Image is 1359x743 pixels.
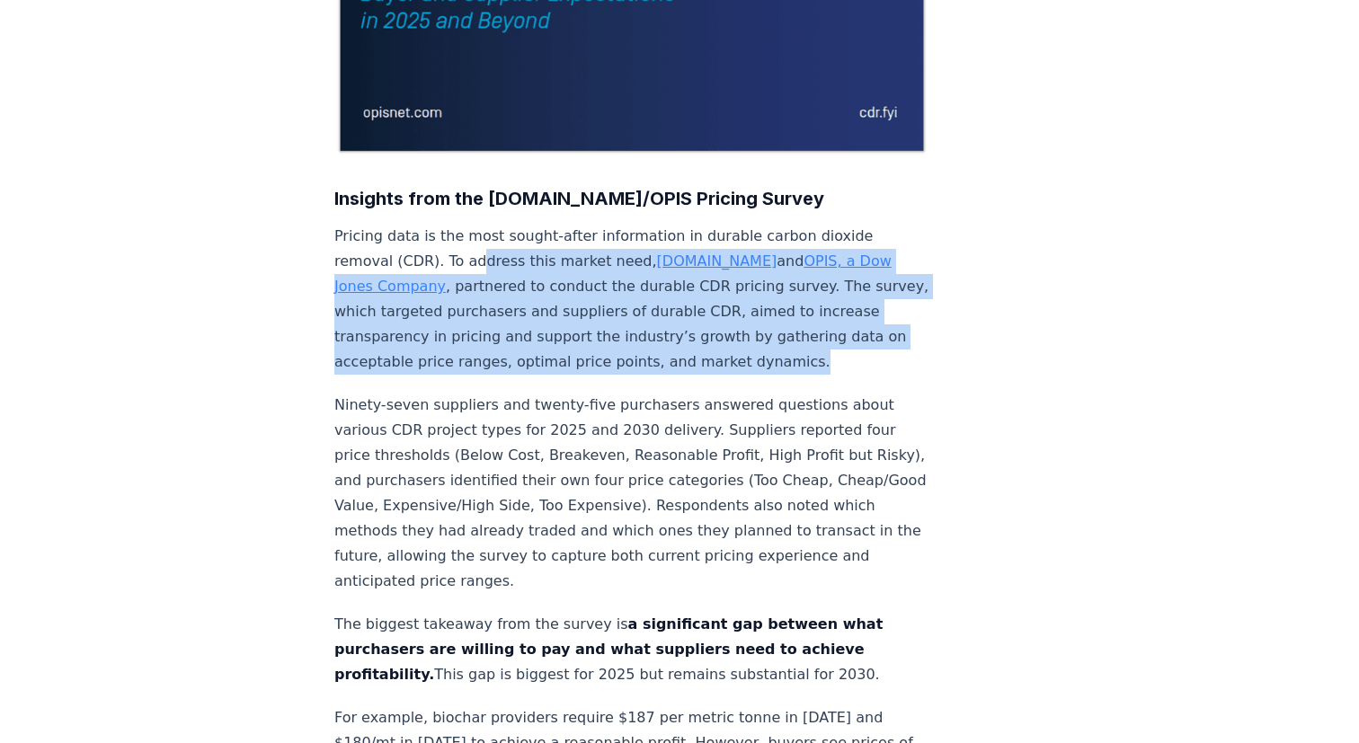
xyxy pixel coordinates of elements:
a: [DOMAIN_NAME] [657,252,777,270]
p: The biggest takeaway from the survey is This gap is biggest for 2025 but remains substantial for ... [334,612,929,687]
strong: Insights from the [DOMAIN_NAME]/OPIS Pricing Survey [334,188,824,209]
p: Pricing data is the most sought-after information in durable carbon dioxide removal (CDR). To add... [334,224,929,375]
p: Ninety-seven suppliers and twenty-five purchasers answered questions about various CDR project ty... [334,393,929,594]
strong: a significant gap between what purchasers are willing to pay and what suppliers need to achieve p... [334,615,883,683]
